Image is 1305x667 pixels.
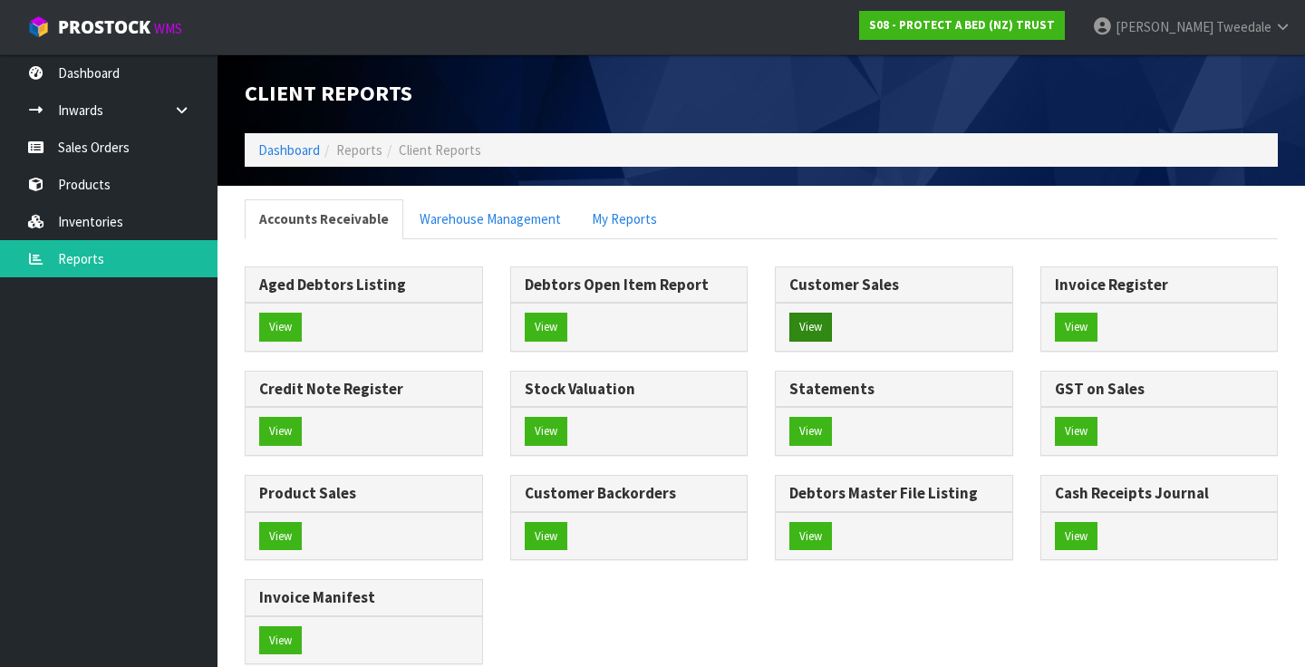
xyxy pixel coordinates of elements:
h3: Credit Note Register [259,381,469,398]
h3: Debtors Master File Listing [789,485,999,502]
a: Dashboard [258,141,320,159]
a: My Reports [577,199,672,238]
h3: Debtors Open Item Report [525,276,734,294]
button: View [259,313,302,342]
a: Warehouse Management [405,199,575,238]
button: View [525,313,567,342]
strong: S08 - PROTECT A BED (NZ) TRUST [869,17,1055,33]
h3: Stock Valuation [525,381,734,398]
button: View [525,522,567,551]
span: Tweedale [1216,18,1271,35]
button: View [525,417,567,446]
h3: Invoice Register [1055,276,1264,294]
button: View [789,417,832,446]
h3: GST on Sales [1055,381,1264,398]
h3: Aged Debtors Listing [259,276,469,294]
button: View [259,417,302,446]
span: Client Reports [245,79,412,107]
h3: Invoice Manifest [259,589,469,606]
h3: Statements [789,381,999,398]
button: View [259,626,302,655]
span: Client Reports [399,141,481,159]
button: View [789,522,832,551]
span: ProStock [58,15,150,39]
h3: Cash Receipts Journal [1055,485,1264,502]
button: View [1055,417,1097,446]
span: Reports [336,141,382,159]
img: cube-alt.png [27,15,50,38]
button: View [789,313,832,342]
button: View [1055,522,1097,551]
h3: Customer Sales [789,276,999,294]
h3: Customer Backorders [525,485,734,502]
button: View [259,522,302,551]
small: WMS [154,20,182,37]
span: [PERSON_NAME] [1116,18,1213,35]
button: View [1055,313,1097,342]
a: Accounts Receivable [245,199,403,238]
h3: Product Sales [259,485,469,502]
